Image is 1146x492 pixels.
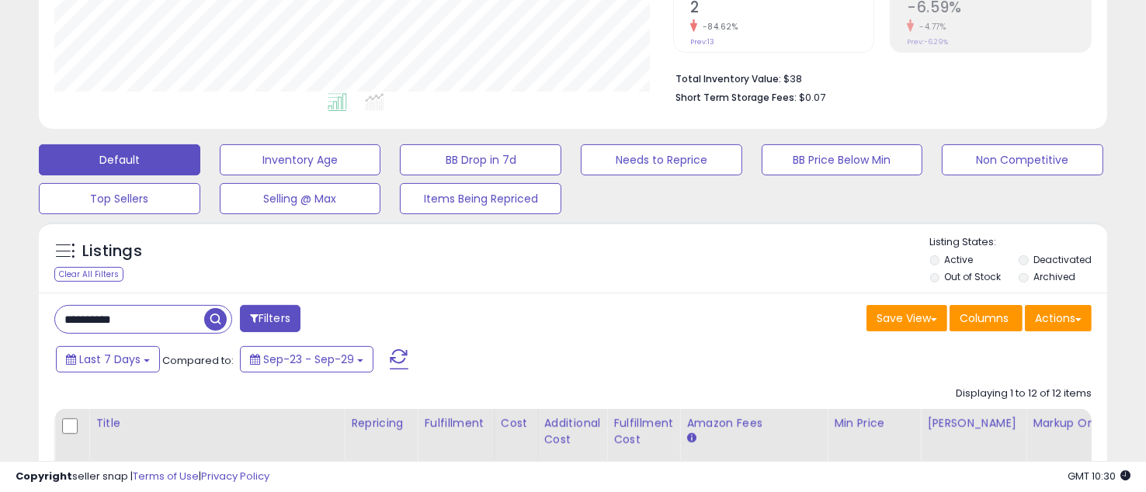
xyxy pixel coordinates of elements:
[133,469,199,483] a: Terms of Use
[220,144,381,175] button: Inventory Age
[944,253,973,266] label: Active
[950,305,1023,331] button: Columns
[263,352,354,367] span: Sep-23 - Sep-29
[686,415,821,431] div: Amazon Fees
[697,21,738,33] small: -84.62%
[944,270,1001,283] label: Out of Stock
[82,241,142,262] h5: Listings
[201,469,269,483] a: Privacy Policy
[762,144,923,175] button: BB Price Below Min
[54,267,123,282] div: Clear All Filters
[690,37,714,47] small: Prev: 13
[544,415,601,448] div: Additional Cost
[930,235,1108,250] p: Listing States:
[240,346,373,372] button: Sep-23 - Sep-29
[400,144,561,175] button: BB Drop in 7d
[834,415,914,431] div: Min Price
[581,144,742,175] button: Needs to Reprice
[675,72,781,85] b: Total Inventory Value:
[866,305,947,331] button: Save View
[16,469,72,483] strong: Copyright
[501,415,531,431] div: Cost
[1025,305,1092,331] button: Actions
[799,90,825,105] span: $0.07
[927,415,1019,431] div: [PERSON_NAME]
[956,386,1092,401] div: Displaying 1 to 12 of 12 items
[39,144,200,175] button: Default
[1033,270,1075,283] label: Archived
[675,91,797,104] b: Short Term Storage Fees:
[220,183,381,214] button: Selling @ Max
[675,68,1080,87] li: $38
[400,183,561,214] button: Items Being Repriced
[39,183,200,214] button: Top Sellers
[942,144,1103,175] button: Non Competitive
[424,415,487,431] div: Fulfillment
[56,346,160,372] button: Last 7 Days
[907,37,948,47] small: Prev: -6.29%
[16,469,269,484] div: seller snap | |
[79,352,141,367] span: Last 7 Days
[1068,469,1130,483] span: 2025-10-7 10:30 GMT
[1033,253,1092,266] label: Deactivated
[914,21,946,33] small: -4.77%
[613,415,673,448] div: Fulfillment Cost
[351,415,411,431] div: Repricing
[240,305,300,332] button: Filters
[162,353,234,368] span: Compared to:
[95,415,338,431] div: Title
[686,431,696,445] small: Amazon Fees.
[960,310,1009,326] span: Columns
